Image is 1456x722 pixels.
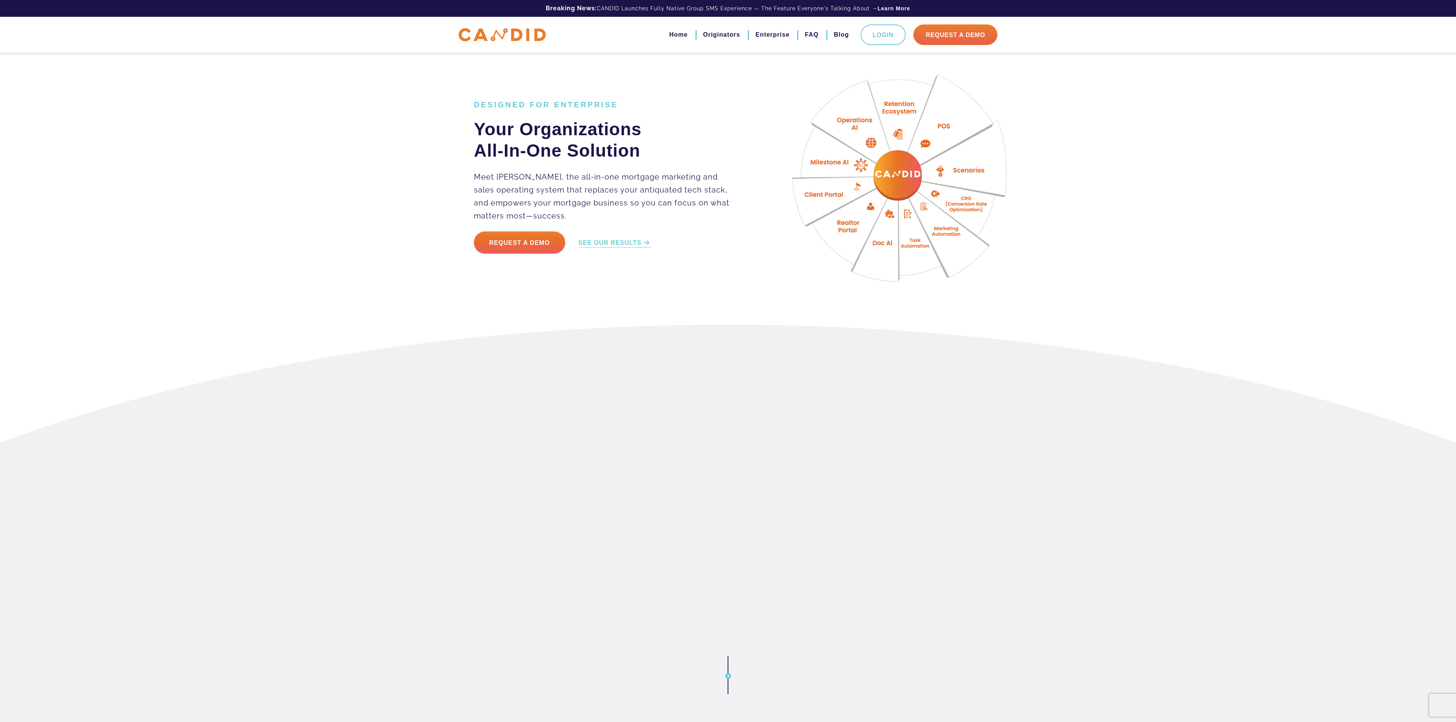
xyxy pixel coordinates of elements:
[805,28,819,41] a: FAQ
[474,118,739,161] h2: Your Organizations All-In-One Solution
[913,24,997,45] a: Request A Demo
[756,28,790,41] a: Enterprise
[474,100,739,109] h1: DESIGNED FOR ENTERPRISE
[703,28,740,41] a: Originators
[474,170,739,222] p: Meet [PERSON_NAME], the all-in-one mortgage marketing and sales operating system that replaces yo...
[834,28,849,41] a: Blog
[474,231,565,254] a: Request a Demo
[861,24,906,45] a: Login
[777,57,1025,306] img: Candid Hero Image
[877,5,910,12] a: Learn More
[669,28,687,41] a: Home
[459,28,546,42] img: CANDID APP
[546,5,597,12] b: Breaking News:
[579,239,651,248] a: SEE OUR RESULTS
